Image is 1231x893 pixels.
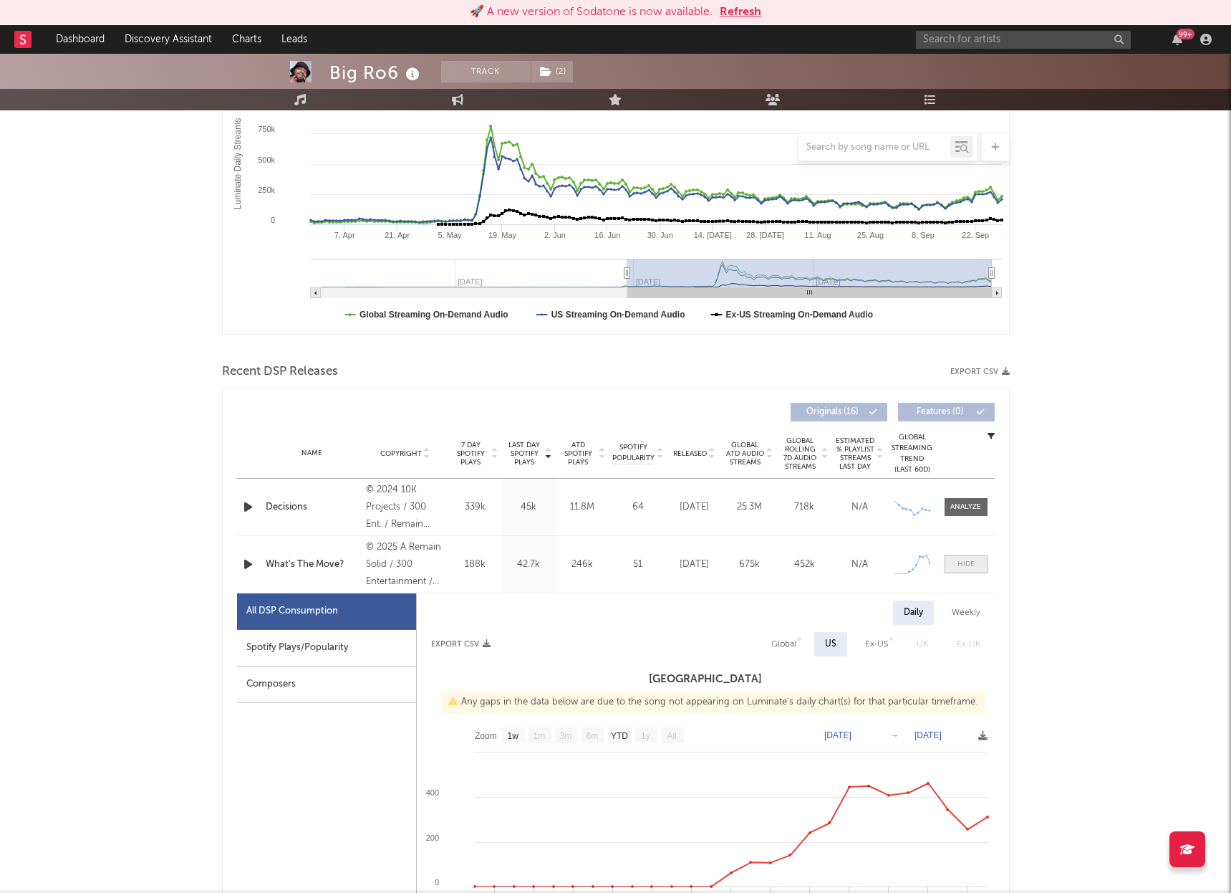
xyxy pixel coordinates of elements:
div: 452k [781,558,829,572]
text: 25. Aug [856,231,883,239]
div: 718k [781,500,829,515]
text: 2. Jun [544,231,565,239]
div: Ex-US [865,636,888,653]
text: [DATE] [914,730,942,740]
text: 0 [434,878,438,887]
text: 30. Jun [647,231,672,239]
div: Any gaps in the data below are due to the song not appearing on Luminate's daily chart(s) for tha... [441,692,985,713]
div: © 2024 10K Projects / 300 Ent. / Remain Solid [366,482,444,533]
text: 5. May [438,231,462,239]
a: Leads [271,25,317,54]
div: N/A [836,500,884,515]
span: Released [673,449,707,458]
div: Global Streaming Trend (Last 60D) [891,432,934,475]
div: All DSP Consumption [237,593,416,630]
text: 19. May [488,231,516,239]
text: 750k [258,125,275,133]
button: Features(0) [898,403,995,421]
button: (2) [531,61,573,82]
text: 250k [258,186,275,194]
div: US [825,636,836,653]
div: Daily [893,601,934,625]
div: 246k [559,558,606,572]
div: Name [266,448,359,459]
text: Ex-US Streaming On-Demand Audio [725,310,873,320]
text: Global Streaming On-Demand Audio [359,310,508,320]
text: 1y [641,731,650,741]
div: 25.3M [725,500,773,515]
div: 99 + [1177,29,1194,39]
text: 28. [DATE] [746,231,784,239]
div: 51 [613,558,663,572]
div: N/A [836,558,884,572]
text: 0 [270,216,274,224]
a: Charts [222,25,271,54]
div: 675k [725,558,773,572]
div: Composers [237,667,416,703]
text: Luminate Daily Streams [233,118,243,209]
input: Search for artists [916,31,1131,49]
text: 14. [DATE] [693,231,731,239]
text: 11. Aug [804,231,831,239]
text: 400 [425,788,438,797]
div: Global [771,636,796,653]
text: 8. Sep [911,231,934,239]
div: Spotify Plays/Popularity [237,630,416,667]
div: [DATE] [670,500,718,515]
text: 3m [559,731,571,741]
text: 200 [425,834,438,842]
div: [DATE] [670,558,718,572]
span: ATD Spotify Plays [559,441,597,467]
text: 1w [507,731,518,741]
span: Originals ( 16 ) [800,408,866,416]
div: 188k [452,558,498,572]
text: 6m [586,731,598,741]
svg: Luminate Daily Consumption [223,47,1009,334]
text: 1m [533,731,545,741]
text: 7. Apr [334,231,354,239]
span: Global Rolling 7D Audio Streams [781,436,820,471]
a: What's The Move? [266,558,359,572]
button: 99+ [1172,34,1182,45]
text: All [667,731,676,741]
input: Search by song name or URL [799,142,950,153]
text: 16. Jun [594,231,620,239]
div: Weekly [941,601,991,625]
text: Zoom [475,731,497,741]
span: 7 Day Spotify Plays [452,441,490,467]
button: Refresh [720,4,761,21]
span: Copyright [380,449,422,458]
a: Dashboard [46,25,115,54]
button: Originals(16) [791,403,887,421]
text: US Streaming On-Demand Audio [551,310,685,320]
span: Estimated % Playlist Streams Last Day [836,436,875,471]
div: 🚀 A new version of Sodatone is now available. [470,4,713,21]
button: Track [441,61,531,82]
div: 42.7k [506,558,552,572]
div: 64 [613,500,663,515]
text: [DATE] [824,730,851,740]
span: Global ATD Audio Streams [725,441,765,467]
text: YTD [610,731,627,741]
button: Export CSV [431,640,491,649]
div: © 2025 A Remain Solid / 300 Entertainment / 10K Projects release [366,539,444,591]
text: 22. Sep [962,231,989,239]
span: ( 2 ) [531,61,574,82]
a: Discovery Assistant [115,25,222,54]
text: → [890,730,899,740]
div: 45k [506,500,552,515]
div: Big Ro6 [329,61,423,85]
button: Export CSV [950,368,1010,376]
span: Features ( 0 ) [907,408,973,416]
span: Last Day Spotify Plays [506,441,544,467]
a: Decisions [266,500,359,515]
h3: [GEOGRAPHIC_DATA] [417,671,995,688]
div: 339k [452,500,498,515]
span: Spotify Popularity [612,442,655,464]
div: 11.8M [559,500,606,515]
span: Recent DSP Releases [222,363,338,381]
div: All DSP Consumption [246,603,338,620]
text: 21. Apr [385,231,410,239]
